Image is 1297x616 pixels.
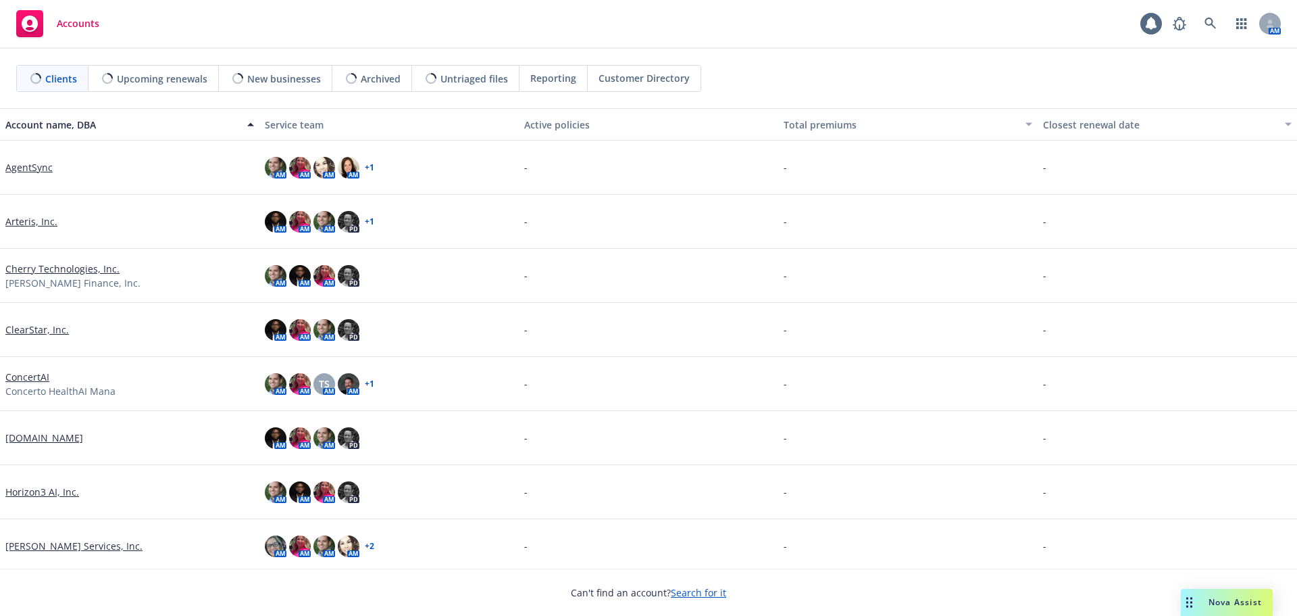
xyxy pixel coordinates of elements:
[57,18,99,29] span: Accounts
[599,71,690,85] span: Customer Directory
[259,108,519,141] button: Service team
[784,539,787,553] span: -
[45,72,77,86] span: Clients
[313,536,335,557] img: photo
[313,211,335,233] img: photo
[313,427,335,449] img: photo
[365,218,374,226] a: + 1
[440,72,508,86] span: Untriaged files
[524,268,528,283] span: -
[524,118,773,132] div: Active policies
[524,485,528,499] span: -
[1043,268,1046,283] span: -
[313,481,335,503] img: photo
[289,319,311,341] img: photo
[524,214,528,229] span: -
[5,370,49,384] a: ConcertAI
[524,377,528,391] span: -
[784,214,787,229] span: -
[524,431,528,445] span: -
[524,160,528,174] span: -
[338,536,359,557] img: photo
[1043,485,1046,499] span: -
[1043,214,1046,229] span: -
[1038,108,1297,141] button: Closest renewal date
[313,157,335,179] img: photo
[5,431,83,445] a: [DOMAIN_NAME]
[338,481,359,503] img: photo
[524,323,528,337] span: -
[5,323,69,337] a: ClearStar, Inc.
[1043,377,1046,391] span: -
[1043,539,1046,553] span: -
[519,108,778,141] button: Active policies
[338,373,359,395] img: photo
[5,262,120,276] a: Cherry Technologies, Inc.
[265,157,286,179] img: photo
[289,536,311,557] img: photo
[1181,589,1198,616] div: Drag to move
[1197,10,1224,37] a: Search
[1043,323,1046,337] span: -
[778,108,1038,141] button: Total premiums
[1166,10,1193,37] a: Report a Bug
[365,164,374,172] a: + 1
[5,160,53,174] a: AgentSync
[784,268,787,283] span: -
[365,380,374,388] a: + 1
[1181,589,1273,616] button: Nova Assist
[5,214,57,229] a: Arteris, Inc.
[784,160,787,174] span: -
[1043,431,1046,445] span: -
[265,481,286,503] img: photo
[319,377,330,391] span: TS
[1228,10,1255,37] a: Switch app
[571,586,726,600] span: Can't find an account?
[313,319,335,341] img: photo
[5,485,79,499] a: Horizon3 AI, Inc.
[784,323,787,337] span: -
[365,542,374,550] a: + 2
[338,265,359,287] img: photo
[5,384,116,398] span: Concerto HealthAI Mana
[1043,160,1046,174] span: -
[784,377,787,391] span: -
[11,5,105,43] a: Accounts
[289,157,311,179] img: photo
[265,373,286,395] img: photo
[338,427,359,449] img: photo
[530,71,576,85] span: Reporting
[247,72,321,86] span: New businesses
[313,265,335,287] img: photo
[289,265,311,287] img: photo
[265,118,513,132] div: Service team
[1209,596,1262,608] span: Nova Assist
[289,211,311,233] img: photo
[289,427,311,449] img: photo
[784,431,787,445] span: -
[265,427,286,449] img: photo
[265,211,286,233] img: photo
[784,485,787,499] span: -
[265,265,286,287] img: photo
[289,373,311,395] img: photo
[5,118,239,132] div: Account name, DBA
[1043,118,1277,132] div: Closest renewal date
[5,276,141,290] span: [PERSON_NAME] Finance, Inc.
[784,118,1017,132] div: Total premiums
[338,157,359,179] img: photo
[524,539,528,553] span: -
[265,536,286,557] img: photo
[5,539,143,553] a: [PERSON_NAME] Services, Inc.
[361,72,401,86] span: Archived
[671,586,726,599] a: Search for it
[289,481,311,503] img: photo
[265,319,286,341] img: photo
[117,72,207,86] span: Upcoming renewals
[338,211,359,233] img: photo
[338,319,359,341] img: photo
